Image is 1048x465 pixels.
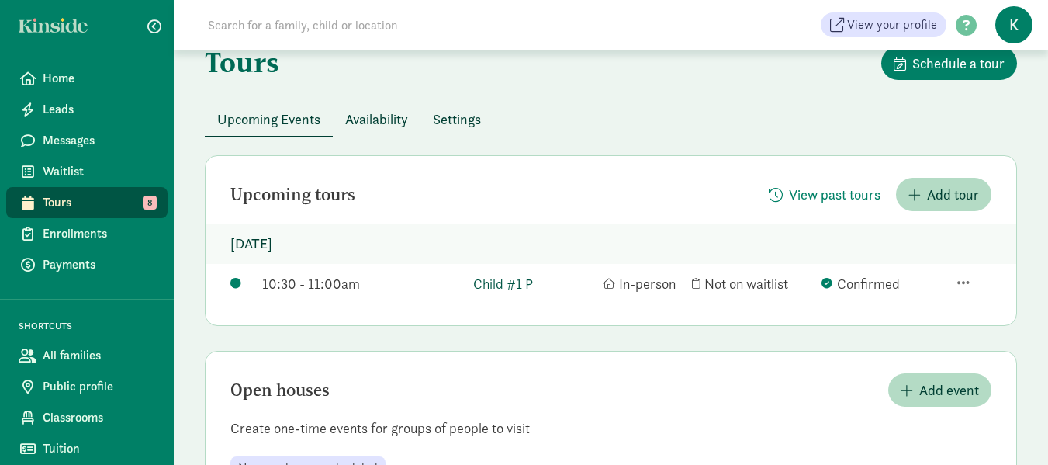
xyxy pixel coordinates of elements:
a: Waitlist [6,156,168,187]
button: Add event [888,373,991,407]
span: View your profile [847,16,937,34]
h2: Upcoming tours [230,186,355,204]
span: Public profile [43,377,155,396]
span: Upcoming Events [217,109,320,130]
a: Messages [6,125,168,156]
span: 8 [143,196,157,210]
span: Leads [43,100,155,119]
iframe: Chat Widget [970,390,1048,465]
span: Enrollments [43,224,155,243]
a: Home [6,63,168,94]
button: View past tours [756,178,893,211]
span: Tuition [43,439,155,458]
button: Schedule a tour [881,47,1017,80]
a: Payments [6,249,168,280]
a: Child #1 P [473,273,595,294]
p: [DATE] [206,224,1016,264]
a: View past tours [756,186,893,204]
span: Classrooms [43,408,155,427]
a: View your profile [821,12,946,37]
span: View past tours [789,184,880,205]
a: Public profile [6,371,168,402]
a: Enrollments [6,218,168,249]
button: Settings [420,102,493,136]
span: Add event [919,380,979,401]
h2: Open houses [230,381,330,400]
button: Upcoming Events [205,102,333,136]
div: Not on waitlist [692,273,814,294]
a: Leads [6,94,168,125]
div: Confirmed [821,273,943,294]
span: Settings [433,109,481,130]
a: All families [6,340,168,371]
div: In-person [603,273,684,294]
span: Messages [43,131,155,150]
span: Waitlist [43,162,155,181]
a: Tuition [6,433,168,464]
span: K [995,6,1032,43]
button: Availability [333,102,420,136]
h1: Tours [205,47,279,78]
div: 10:30 - 11:00am [262,273,465,294]
a: Tours 8 [6,187,168,218]
span: Availability [345,109,408,130]
span: Tours [43,193,155,212]
button: Add tour [896,178,991,211]
span: Schedule a tour [912,53,1005,74]
span: Home [43,69,155,88]
span: All families [43,346,155,365]
span: Add tour [927,184,979,205]
a: Classrooms [6,402,168,433]
span: Payments [43,255,155,274]
p: Create one-time events for groups of people to visit [206,419,1016,438]
input: Search for a family, child or location [199,9,634,40]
